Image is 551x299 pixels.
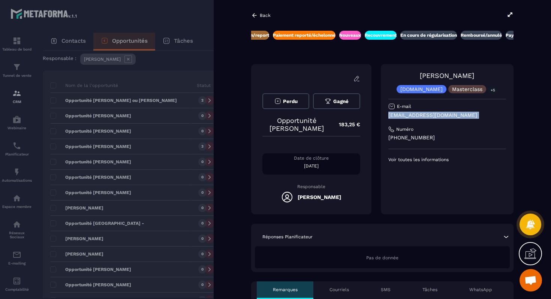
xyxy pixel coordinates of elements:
[262,234,313,240] p: Réponses Planificateur
[313,93,360,109] button: Gagné
[262,117,331,132] p: Opportunité [PERSON_NAME]
[333,99,349,104] span: Gagné
[397,103,411,109] p: E-mail
[366,255,398,260] span: Pas de donnée
[506,32,517,38] p: Payé
[520,269,542,292] a: Ouvrir le chat
[298,194,341,200] h5: [PERSON_NAME]
[339,32,361,38] p: Nouveaux
[381,287,391,293] p: SMS
[262,93,309,109] button: Perdu
[260,13,271,18] p: Back
[331,117,360,132] p: 183,25 €
[388,134,506,141] p: [PHONE_NUMBER]
[262,163,360,169] p: [DATE]
[283,99,298,104] span: Perdu
[388,157,506,163] p: Voir toutes les informations
[420,72,474,79] a: [PERSON_NAME]
[488,86,498,94] p: +5
[262,155,360,161] p: Date de clôture
[469,287,492,293] p: WhatsApp
[461,32,502,38] p: Remboursé/annulé
[400,87,443,92] p: [DOMAIN_NAME]
[452,87,482,92] p: Masterclass
[422,287,437,293] p: Tâches
[396,126,413,132] p: Numéro
[365,32,397,38] p: Recouvrement
[273,32,335,38] p: Paiement reporté/échelonné
[262,184,360,189] p: Responsable
[273,287,298,293] p: Remarques
[329,287,349,293] p: Courriels
[388,112,506,119] p: [EMAIL_ADDRESS][DOMAIN_NAME]
[400,32,457,38] p: En cours de régularisation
